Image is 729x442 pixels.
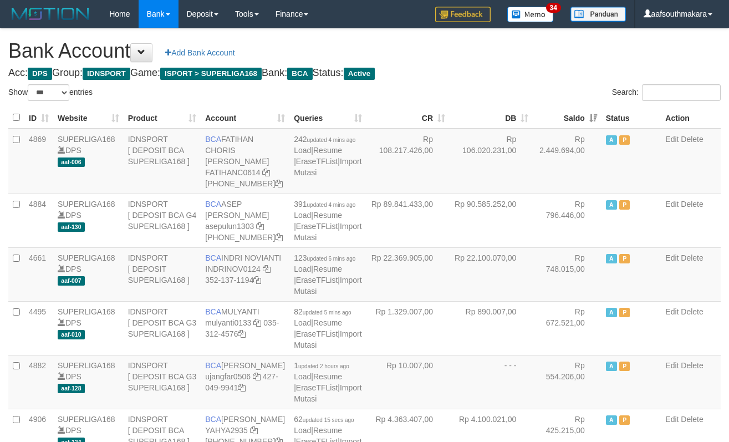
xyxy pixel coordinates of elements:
[124,129,201,194] td: IDNSPORT [ DEPOSIT BCA SUPERLIGA168 ]
[28,68,52,80] span: DPS
[201,301,289,355] td: MULYANTI 035-312-4576
[24,129,53,194] td: 4869
[313,372,342,381] a: Resume
[24,301,53,355] td: 4495
[250,426,258,435] a: Copy YAHYA2935 to clipboard
[58,415,115,424] a: SUPERLIGA168
[303,309,351,316] span: updated 5 mins ago
[619,308,630,317] span: Paused
[205,415,221,424] span: BCA
[294,372,311,381] a: Load
[53,107,124,129] th: Website: activate to sort column ascending
[619,200,630,210] span: Paused
[665,253,679,262] a: Edit
[533,107,601,129] th: Saldo: activate to sort column ascending
[53,301,124,355] td: DPS
[205,200,221,209] span: BCA
[294,253,361,296] span: | | |
[58,276,85,286] span: aaf-007
[294,318,311,327] a: Load
[294,222,361,242] a: Import Mutasi
[450,107,533,129] th: DB: activate to sort column ascending
[533,355,601,409] td: Rp 554.206,00
[58,158,85,167] span: aaf-006
[253,318,261,327] a: Copy mulyanti0133 to clipboard
[205,222,254,231] a: asepulun1303
[253,372,261,381] a: Copy ujangfar0506 to clipboard
[24,107,53,129] th: ID: activate to sort column ascending
[681,253,703,262] a: Delete
[296,222,338,231] a: EraseTFList
[366,194,450,247] td: Rp 89.841.433,00
[619,362,630,371] span: Paused
[58,200,115,209] a: SUPERLIGA168
[665,415,679,424] a: Edit
[665,200,679,209] a: Edit
[570,7,626,22] img: panduan.png
[294,329,361,349] a: Import Mutasi
[533,194,601,247] td: Rp 796.446,00
[253,276,261,284] a: Copy 3521371194 to clipboard
[124,355,201,409] td: IDNSPORT [ DEPOSIT BCA G3 SUPERLIGA168 ]
[507,7,554,22] img: Button%20Memo.svg
[53,194,124,247] td: DPS
[313,211,342,220] a: Resume
[205,168,260,177] a: FATIHANC0614
[24,194,53,247] td: 4884
[201,194,289,247] td: ASEP [PERSON_NAME] [PHONE_NUMBER]
[294,135,361,177] span: | | |
[201,129,289,194] td: FATIHAN CHORIS [PERSON_NAME] [PHONE_NUMBER]
[205,253,221,262] span: BCA
[681,415,703,424] a: Delete
[313,318,342,327] a: Resume
[205,426,248,435] a: YAHYA2935
[307,137,356,143] span: updated 4 mins ago
[53,129,124,194] td: DPS
[366,301,450,355] td: Rp 1.329.007,00
[294,200,361,242] span: | | |
[160,68,262,80] span: ISPORT > SUPERLIGA168
[205,265,261,273] a: INDRINOV0124
[294,276,361,296] a: Import Mutasi
[205,318,251,327] a: mulyanti0133
[296,157,338,166] a: EraseTFList
[28,84,69,101] select: Showentries
[24,355,53,409] td: 4882
[289,107,366,129] th: Queries: activate to sort column ascending
[238,329,246,338] a: Copy 0353124576 to clipboard
[366,355,450,409] td: Rp 10.007,00
[619,254,630,263] span: Paused
[296,383,338,392] a: EraseTFList
[601,107,661,129] th: Status
[681,307,703,316] a: Delete
[294,361,349,370] span: 1
[24,247,53,301] td: 4661
[58,135,115,144] a: SUPERLIGA168
[8,40,721,62] h1: Bank Account
[307,256,356,262] span: updated 6 mins ago
[606,254,617,263] span: Active
[681,361,703,370] a: Delete
[533,247,601,301] td: Rp 748.015,00
[53,247,124,301] td: DPS
[296,329,338,338] a: EraseTFList
[294,307,361,349] span: | | |
[450,129,533,194] td: Rp 106.020.231,00
[201,355,289,409] td: [PERSON_NAME] 427-049-9941
[256,222,264,231] a: Copy asepulun1303 to clipboard
[8,84,93,101] label: Show entries
[606,308,617,317] span: Active
[450,301,533,355] td: Rp 890.007,00
[294,200,355,209] span: 391
[303,417,354,423] span: updated 15 secs ago
[294,146,311,155] a: Load
[294,383,361,403] a: Import Mutasi
[681,135,703,144] a: Delete
[58,330,85,339] span: aaf-010
[344,68,375,80] span: Active
[58,253,115,262] a: SUPERLIGA168
[294,307,351,316] span: 82
[58,307,115,316] a: SUPERLIGA168
[294,415,354,424] span: 62
[263,265,271,273] a: Copy INDRINOV0124 to clipboard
